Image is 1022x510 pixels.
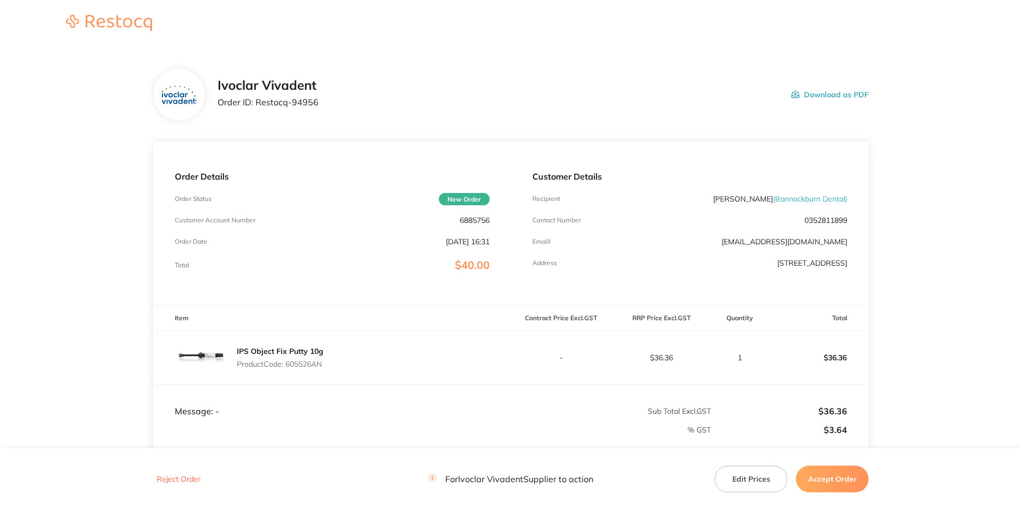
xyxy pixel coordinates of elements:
[712,406,847,416] p: $36.36
[218,78,319,93] h2: Ivoclar Vivadent
[611,306,711,331] th: RRP Price Excl. GST
[711,306,769,331] th: Quantity
[532,195,560,203] p: Recipient
[161,86,196,104] img: ZTZpajdpOQ
[532,259,557,267] p: Address
[175,217,255,224] p: Customer Account Number
[428,474,593,484] p: For Ivoclar Vivadent Supplier to action
[56,15,162,31] img: Restocq logo
[175,331,228,384] img: NGo1czIwOQ
[154,426,711,434] p: % GST
[796,466,869,492] button: Accept Order
[153,384,511,416] td: Message: -
[237,346,323,356] a: IPS Object Fix Putty 10g
[175,195,212,203] p: Order Status
[769,306,869,331] th: Total
[777,259,847,267] p: [STREET_ADDRESS]
[175,172,490,181] p: Order Details
[512,353,610,362] p: -
[56,15,162,33] a: Restocq logo
[237,360,323,368] p: Product Code: 605526AN
[804,216,847,225] p: 0352811899
[712,353,768,362] p: 1
[512,407,711,415] p: Sub Total Excl. GST
[611,353,710,362] p: $36.36
[713,195,847,203] p: [PERSON_NAME]
[153,306,511,331] th: Item
[511,306,611,331] th: Contract Price Excl. GST
[791,78,869,111] button: Download as PDF
[175,238,207,245] p: Order Date
[532,238,551,245] p: Emaill
[722,237,847,246] a: [EMAIL_ADDRESS][DOMAIN_NAME]
[769,345,868,370] p: $36.36
[175,261,189,269] p: Total
[532,217,581,224] p: Contact Number
[532,172,847,181] p: Customer Details
[218,97,319,107] p: Order ID: Restocq- 94956
[455,258,490,272] span: $40.00
[153,475,204,484] button: Reject Order
[773,194,847,204] span: ( Bannockburn Dental )
[460,216,490,225] p: 6885756
[712,425,847,435] p: $3.64
[715,466,787,492] button: Edit Prices
[439,193,490,205] span: New Order
[446,237,490,246] p: [DATE] 16:31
